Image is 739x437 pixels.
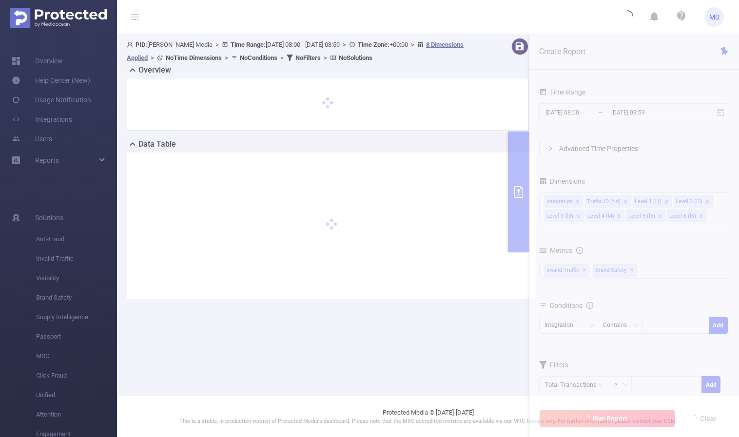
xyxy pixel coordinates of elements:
[138,138,176,150] h2: Data Table
[166,54,222,61] b: No Time Dimensions
[35,208,63,228] span: Solutions
[127,41,464,61] span: [PERSON_NAME] Media [DATE] 08:00 - [DATE] 08:59 +00:00
[222,54,231,61] span: >
[213,41,222,48] span: >
[35,151,59,170] a: Reports
[339,54,372,61] b: No Solutions
[136,41,147,48] b: PID:
[277,54,287,61] span: >
[36,307,117,327] span: Supply Intelligence
[240,54,277,61] b: No Conditions
[321,54,330,61] span: >
[148,54,157,61] span: >
[622,10,633,24] i: icon: loading
[12,110,72,129] a: Integrations
[36,385,117,405] span: Unified
[709,7,720,27] span: MD
[36,288,117,307] span: Brand Safety
[36,268,117,288] span: Visibility
[12,90,91,110] a: Usage Notification
[138,64,171,76] h2: Overview
[358,41,389,48] b: Time Zone:
[231,41,266,48] b: Time Range:
[36,405,117,424] span: Attention
[295,54,321,61] b: No Filters
[117,396,739,437] footer: Protected Media © [DATE]-[DATE]
[36,346,117,366] span: MRC
[12,51,63,71] a: Overview
[12,71,90,90] a: Help Center (New)
[127,41,136,48] i: icon: user
[36,249,117,268] span: Invalid Traffic
[12,129,52,149] a: Users
[408,41,417,48] span: >
[36,229,117,249] span: Anti-Fraud
[10,8,107,28] img: Protected Media
[340,41,349,48] span: >
[141,418,715,426] p: This is a stable, in production version of Protected Media's dashboard. Please note that the MRC ...
[36,327,117,346] span: Passport
[36,366,117,385] span: Click Fraud
[35,156,59,164] span: Reports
